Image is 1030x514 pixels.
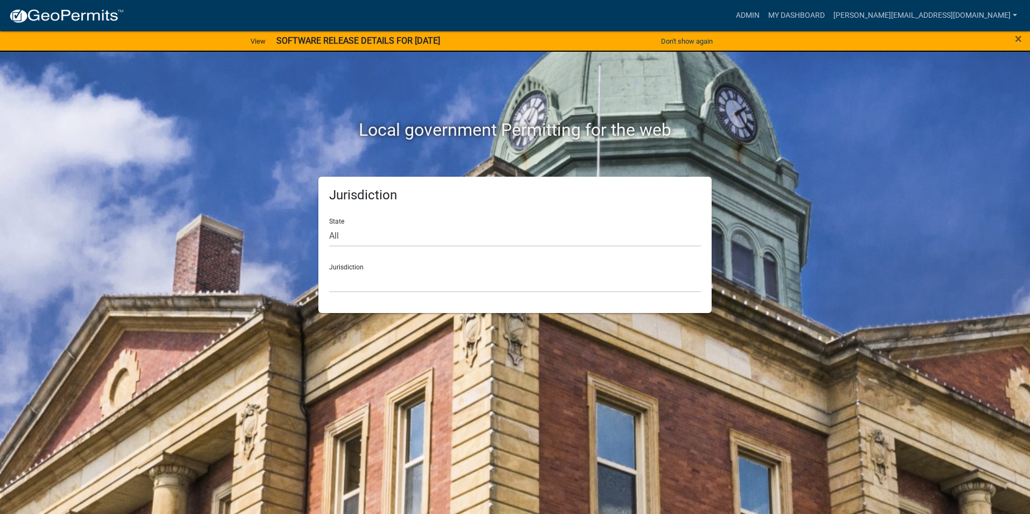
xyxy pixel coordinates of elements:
strong: SOFTWARE RELEASE DETAILS FOR [DATE] [276,36,440,46]
a: View [246,32,270,50]
a: [PERSON_NAME][EMAIL_ADDRESS][DOMAIN_NAME] [829,5,1021,26]
h5: Jurisdiction [329,187,701,203]
button: Don't show again [657,32,717,50]
a: My Dashboard [764,5,829,26]
h2: Local government Permitting for the web [216,120,814,140]
button: Close [1015,32,1022,45]
span: × [1015,31,1022,46]
a: Admin [732,5,764,26]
